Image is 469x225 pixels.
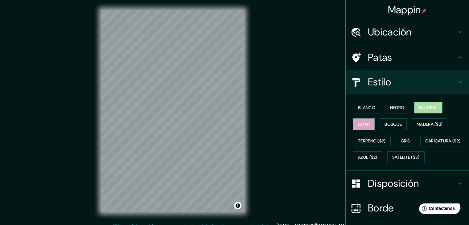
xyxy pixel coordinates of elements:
font: Borde [368,202,394,215]
font: Caricatura ($2) [425,138,461,144]
font: Terreno ($2) [358,138,386,144]
font: Satélite ($3) [392,155,420,160]
font: Negro [390,105,405,110]
button: Gris [396,135,415,147]
button: Madera ($2) [412,118,447,130]
font: Natural [419,105,438,110]
button: Negro [385,102,409,113]
button: Amar [353,118,375,130]
font: Gris [401,138,410,144]
div: Patas [346,45,469,70]
font: Disposición [368,177,419,190]
button: Activar o desactivar atribución [234,202,241,209]
font: Mappin [388,3,421,16]
img: pin-icon.png [422,8,427,13]
div: Borde [346,196,469,220]
font: Ubicación [368,26,412,39]
font: Madera ($2) [417,121,442,127]
canvas: Mapa [101,10,245,212]
button: Bosque [380,118,407,130]
button: Blanco [353,102,380,113]
button: Terreno ($2) [353,135,391,147]
font: Estilo [368,76,391,88]
button: Azul ($2) [353,151,382,163]
button: Natural [414,102,442,113]
div: Estilo [346,70,469,94]
div: Ubicación [346,20,469,44]
button: Caricatura ($2) [420,135,466,147]
font: Bosque [385,121,402,127]
font: Azul ($2) [358,155,377,160]
font: Blanco [358,105,375,110]
div: Disposición [346,171,469,196]
font: Amar [358,121,370,127]
font: Patas [368,51,392,64]
button: Satélite ($3) [387,151,425,163]
iframe: Lanzador de widgets de ayuda [414,201,462,218]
